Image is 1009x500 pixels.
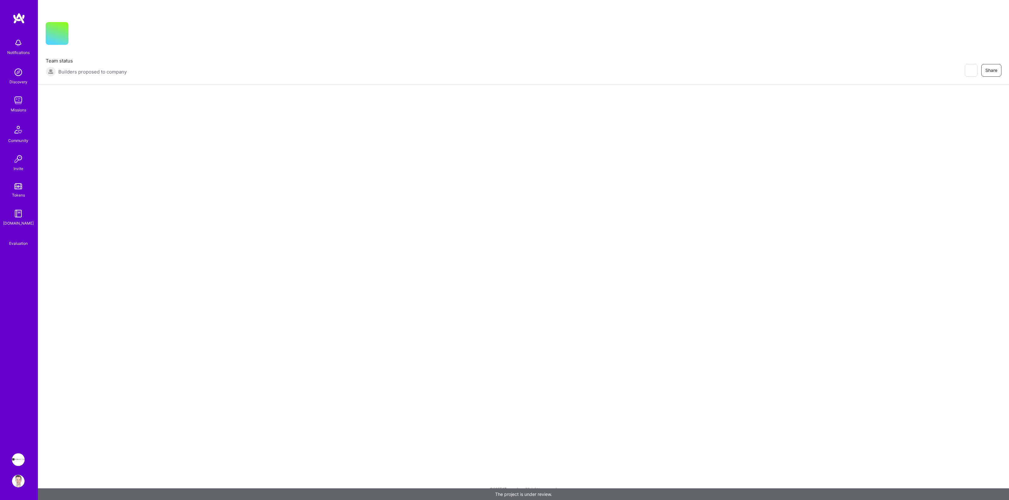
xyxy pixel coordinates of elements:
img: User Avatar [12,475,25,487]
img: Builders proposed to company [46,67,56,77]
img: tokens [15,183,22,189]
img: Community [11,122,26,137]
span: Team status [46,57,127,64]
img: discovery [12,66,25,79]
button: Share [981,64,1001,77]
div: Tokens [12,192,25,198]
span: Share [985,67,997,74]
img: logo [13,13,25,24]
div: Invite [14,165,23,172]
span: Builders proposed to company [58,68,127,75]
img: bell [12,37,25,49]
div: Community [8,137,28,144]
a: User Avatar [10,475,26,487]
i: icon SelectionTeam [16,235,21,240]
div: The project is under review. [38,488,1009,500]
div: [DOMAIN_NAME] [3,220,34,226]
i: icon EyeClosed [968,68,973,73]
img: teamwork [12,94,25,107]
img: Apprentice: Life science technology services [12,453,25,466]
div: Missions [11,107,26,113]
a: Apprentice: Life science technology services [10,453,26,466]
img: Invite [12,153,25,165]
div: Notifications [7,49,30,56]
div: Evaluation [9,240,28,247]
div: Discovery [9,79,27,85]
i: icon CompanyGray [76,32,81,37]
img: guide book [12,207,25,220]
